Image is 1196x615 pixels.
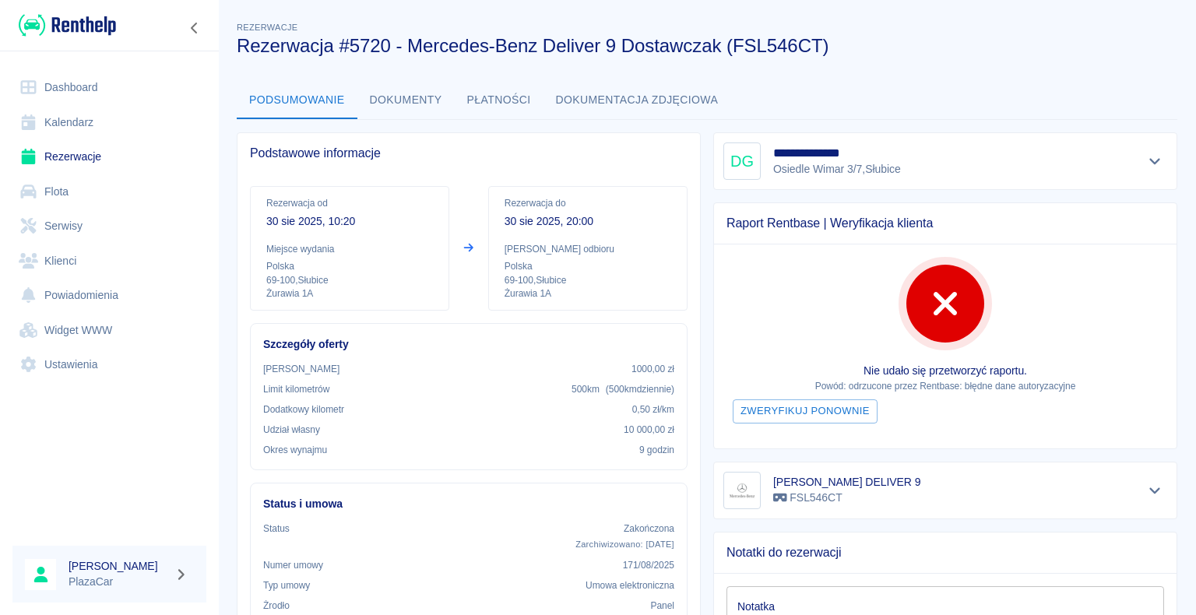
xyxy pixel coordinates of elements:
[12,12,116,38] a: Renthelp logo
[266,196,433,210] p: Rezerwacja od
[237,35,1165,57] h3: Rezerwacja #5720 - Mercedes-Benz Deliver 9 Dostawczak (FSL546CT)
[631,362,674,376] p: 1000,00 zł
[773,474,920,490] h6: [PERSON_NAME] DELIVER 9
[266,273,433,287] p: 69-100 , Słubice
[586,578,674,592] p: Umowa elektroniczna
[505,213,671,230] p: 30 sie 2025, 20:00
[505,196,671,210] p: Rezerwacja do
[1142,150,1168,172] button: Pokaż szczegóły
[263,522,290,536] p: Status
[237,82,357,119] button: Podsumowanie
[12,278,206,313] a: Powiadomienia
[12,174,206,209] a: Flota
[263,599,290,613] p: Żrodło
[263,382,329,396] p: Limit kilometrów
[575,522,674,536] p: Zakończona
[1142,480,1168,501] button: Pokaż szczegóły
[632,402,674,416] p: 0,50 zł /km
[623,558,674,572] p: 171/08/2025
[12,209,206,244] a: Serwisy
[733,399,878,423] button: Zweryfikuj ponownie
[606,384,674,395] span: ( 500 km dziennie )
[266,259,433,273] p: Polska
[12,313,206,348] a: Widget WWW
[263,362,339,376] p: [PERSON_NAME]
[726,216,1164,231] span: Raport Rentbase | Weryfikacja klienta
[357,82,455,119] button: Dokumenty
[639,443,674,457] p: 9 godzin
[726,475,758,506] img: Image
[575,539,674,549] span: Zarchiwizowano: [DATE]
[266,213,433,230] p: 30 sie 2025, 10:20
[263,578,310,592] p: Typ umowy
[183,18,206,38] button: Zwiń nawigację
[69,558,168,574] h6: [PERSON_NAME]
[505,287,671,300] p: Żurawia 1A
[12,70,206,105] a: Dashboard
[651,599,675,613] p: Panel
[263,558,323,572] p: Numer umowy
[263,402,344,416] p: Dodatkowy kilometr
[266,242,433,256] p: Miejsce wydania
[250,146,688,161] span: Podstawowe informacje
[773,490,920,506] p: FSL546CT
[12,347,206,382] a: Ustawienia
[624,423,674,437] p: 10 000,00 zł
[263,336,674,353] h6: Szczegóły oferty
[726,363,1164,379] p: Nie udało się przetworzyć raportu.
[263,443,327,457] p: Okres wynajmu
[69,574,168,590] p: PlazaCar
[266,287,433,300] p: Żurawia 1A
[505,242,671,256] p: [PERSON_NAME] odbioru
[12,139,206,174] a: Rezerwacje
[12,105,206,140] a: Kalendarz
[773,161,904,177] p: Osiedle Wimar 3/7 , Słubice
[455,82,543,119] button: Płatności
[572,382,674,396] p: 500 km
[726,379,1164,393] p: Powód: odrzucone przez Rentbase: błędne dane autoryzacyjne
[543,82,731,119] button: Dokumentacja zdjęciowa
[723,142,761,180] div: DG
[505,273,671,287] p: 69-100 , Słubice
[263,496,674,512] h6: Status i umowa
[726,545,1164,561] span: Notatki do rezerwacji
[237,23,297,32] span: Rezerwacje
[12,244,206,279] a: Klienci
[263,423,320,437] p: Udział własny
[19,12,116,38] img: Renthelp logo
[505,259,671,273] p: Polska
